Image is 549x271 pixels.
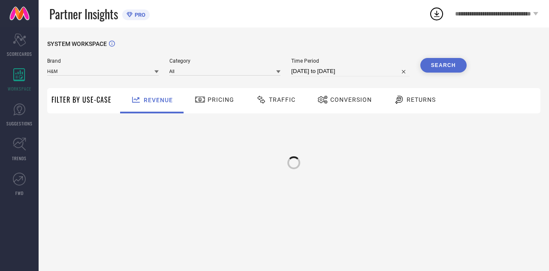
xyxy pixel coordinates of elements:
[133,12,145,18] span: PRO
[420,58,467,73] button: Search
[330,96,372,103] span: Conversion
[15,190,24,196] span: FWD
[7,51,32,57] span: SCORECARDS
[12,155,27,161] span: TRENDS
[429,6,444,21] div: Open download list
[49,5,118,23] span: Partner Insights
[144,97,173,104] span: Revenue
[291,66,410,76] input: Select time period
[291,58,410,64] span: Time Period
[208,96,234,103] span: Pricing
[8,85,31,92] span: WORKSPACE
[407,96,436,103] span: Returns
[6,120,33,127] span: SUGGESTIONS
[47,40,107,47] span: SYSTEM WORKSPACE
[51,94,112,105] span: Filter By Use-Case
[169,58,281,64] span: Category
[269,96,296,103] span: Traffic
[47,58,159,64] span: Brand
